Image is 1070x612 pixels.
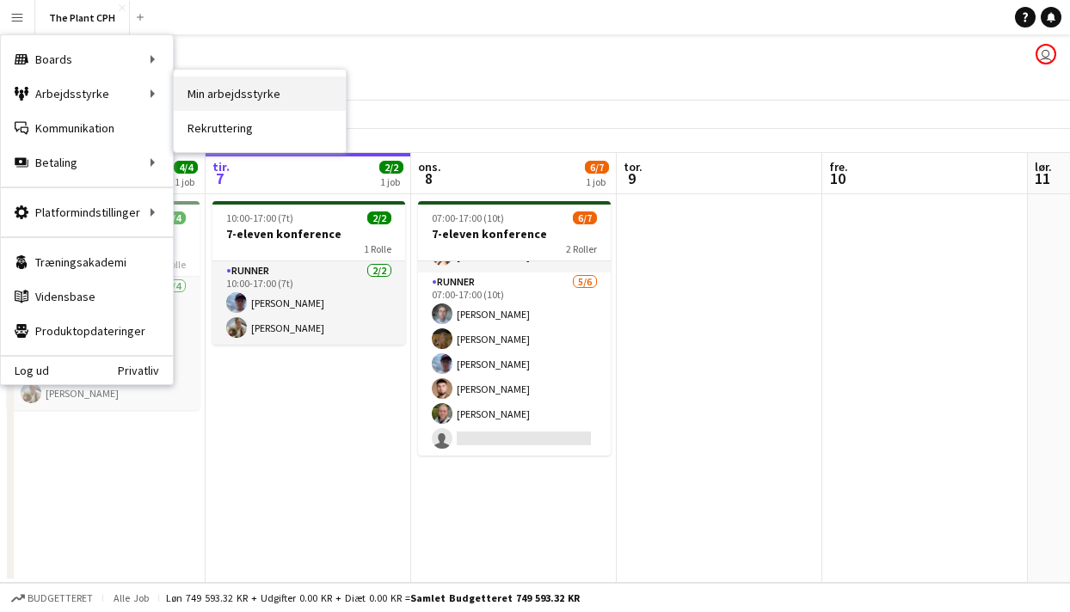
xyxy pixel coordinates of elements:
a: Kommunikation [1,111,173,145]
app-card-role: Runner5/607:00-17:00 (10t)[PERSON_NAME][PERSON_NAME][PERSON_NAME][PERSON_NAME][PERSON_NAME] [418,272,611,456]
span: tor. [624,159,643,174]
app-job-card: 07:00-17:00 (10t)6/77-eleven konference2 RollerGarderobe1/107:00-17:00 (10t)[PERSON_NAME]Runner5/... [418,201,611,456]
app-user-avatar: Magnus Pedersen [1036,44,1056,64]
a: Produktopdateringer [1,314,173,348]
span: 6/7 [573,211,597,224]
h3: 7-eleven konference [418,226,611,242]
button: Budgetteret [9,589,95,608]
span: 8 [415,168,441,188]
span: Alle job [110,591,151,604]
span: 2/2 [367,211,391,224]
span: 11 [1032,168,1052,188]
div: Løn 749 593.32 KR + Udgifter 0.00 KR + Diæt 0.00 KR = [166,591,580,604]
span: lør. [1035,159,1052,174]
span: 4/4 [174,161,198,174]
div: Platformindstillinger [1,195,173,229]
span: Samlet budgetteret 749 593.32 KR [410,591,580,604]
span: 1 Rolle [364,242,391,255]
div: Arbejdsstyrke [1,76,173,111]
a: Rekruttering [174,111,346,145]
span: 6/7 [585,161,609,174]
span: Budgetteret [28,592,93,604]
a: Træningsakademi [1,245,173,279]
span: 7 [210,168,230,188]
h3: 7-eleven konference [212,226,405,242]
div: 1 job [380,175,403,188]
span: 2 Roller [566,242,597,255]
app-card-role: Runner2/210:00-17:00 (7t)[PERSON_NAME][PERSON_NAME] [212,261,405,345]
div: 1 job [586,175,608,188]
app-job-card: 10:00-17:00 (7t)2/27-eleven konference1 RolleRunner2/210:00-17:00 (7t)[PERSON_NAME][PERSON_NAME] [212,201,405,345]
span: 9 [621,168,643,188]
a: Privatliv [118,364,173,377]
button: The Plant CPH [35,1,130,34]
span: tir. [212,159,230,174]
div: Betaling [1,145,173,180]
span: 2/2 [379,161,403,174]
div: 1 job [175,175,197,188]
a: Vidensbase [1,279,173,314]
span: 10 [827,168,848,188]
span: fre. [829,159,848,174]
a: Min arbejdsstyrke [174,76,346,111]
span: 07:00-17:00 (10t) [432,211,504,224]
span: ons. [418,159,441,174]
div: Boards [1,42,173,76]
span: 10:00-17:00 (7t) [226,211,293,224]
a: Log ud [1,364,49,377]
